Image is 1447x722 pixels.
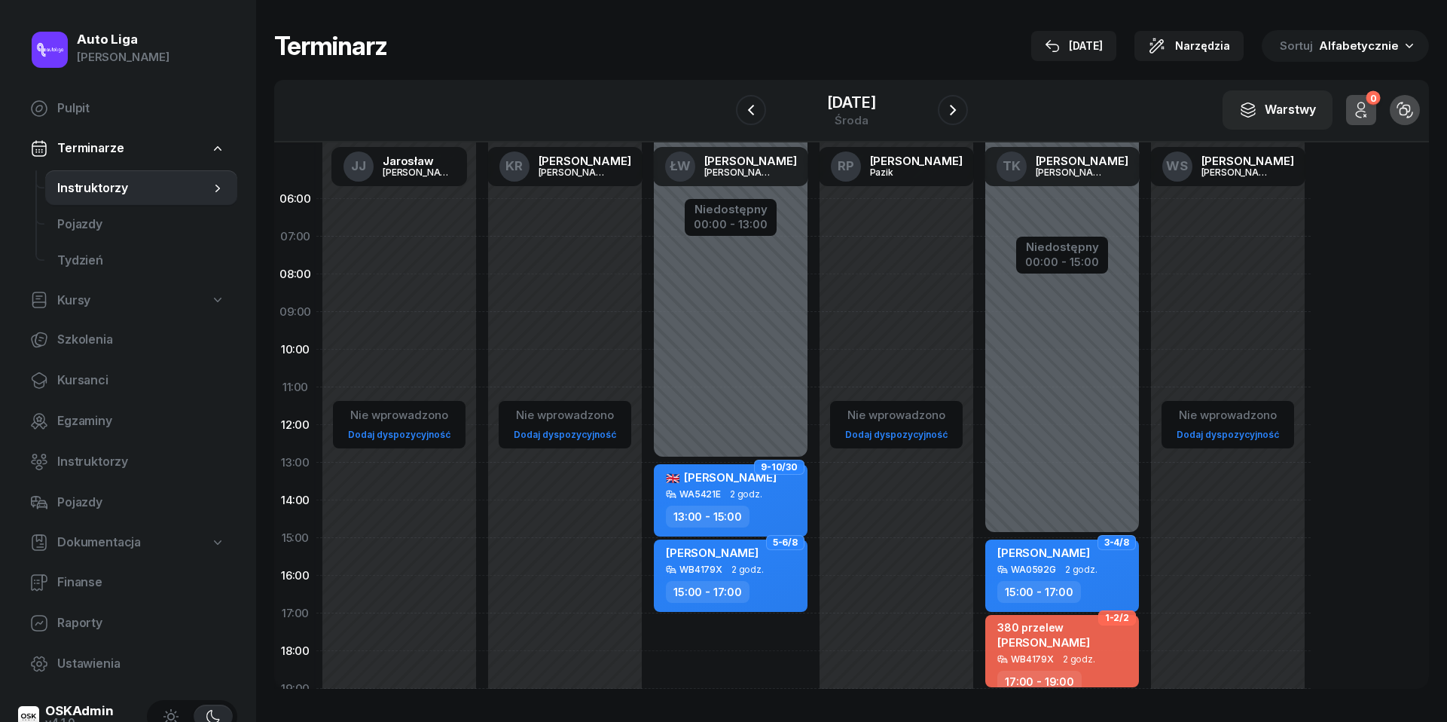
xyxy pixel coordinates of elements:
[997,635,1090,650] span: [PERSON_NAME]
[1065,564,1097,575] span: 2 godz.
[827,115,875,126] div: środa
[1104,541,1129,544] span: 3-4/8
[18,363,237,399] a: Kursanci
[761,466,798,469] span: 9-10/30
[57,291,90,311] span: Kursy
[1025,252,1099,268] div: 00:00 - 15:00
[342,402,456,447] button: Nie wprowadzonoDodaj dyspozycyjność
[1036,167,1108,177] div: [PERSON_NAME]
[1223,90,1333,130] button: Warstwy
[704,167,777,177] div: [PERSON_NAME]
[274,444,316,482] div: 13:00
[704,155,797,167] div: [PERSON_NAME]
[487,147,643,186] a: KR[PERSON_NAME][PERSON_NAME]
[18,90,237,127] a: Pulpit
[274,331,316,369] div: 10:00
[342,426,456,443] a: Dodaj dyspozycyjność
[274,595,316,632] div: 17:00
[1319,38,1399,53] span: Alfabetycznie
[383,167,455,177] div: [PERSON_NAME]
[1025,238,1099,271] button: Niedostępny00:00 - 15:00
[679,489,721,499] div: WA5421E
[274,632,316,670] div: 18:00
[1166,160,1188,173] span: WS
[1262,30,1429,62] button: Sortuj Alfabetycznie
[57,251,225,271] span: Tydzień
[57,411,225,431] span: Egzaminy
[1346,95,1376,125] button: 0
[57,573,225,592] span: Finanse
[1134,31,1244,61] button: Narzędzia
[694,200,768,234] button: Niedostępny00:00 - 13:00
[331,147,467,186] a: JJJarosław[PERSON_NAME]
[77,47,169,67] div: [PERSON_NAME]
[274,670,316,708] div: 19:00
[1105,616,1129,620] span: 1-2/2
[274,519,316,557] div: 15:00
[274,482,316,519] div: 14:00
[827,95,875,110] div: [DATE]
[57,139,124,158] span: Terminarze
[1171,402,1285,447] button: Nie wprowadzonoDodaj dyspozycyjność
[18,564,237,601] a: Finanse
[57,493,225,512] span: Pojazdy
[508,405,622,425] div: Nie wprowadzono
[1201,167,1274,177] div: [PERSON_NAME]
[57,179,210,198] span: Instruktorzy
[18,444,237,480] a: Instruktorzy
[274,369,316,406] div: 11:00
[773,541,798,544] span: 5-6/8
[1063,654,1095,665] span: 2 godz.
[694,203,768,215] div: Niedostępny
[679,564,722,574] div: WB4179X
[77,33,169,46] div: Auto Liga
[653,147,809,186] a: ŁW[PERSON_NAME][PERSON_NAME]
[57,371,225,390] span: Kursanci
[1025,241,1099,252] div: Niedostępny
[666,581,749,603] div: 15:00 - 17:00
[1171,405,1285,425] div: Nie wprowadzono
[1011,564,1056,574] div: WA0592G
[274,406,316,444] div: 12:00
[57,613,225,633] span: Raporty
[997,581,1081,603] div: 15:00 - 17:00
[666,470,777,485] span: [PERSON_NAME]
[670,160,691,173] span: ŁW
[839,405,954,425] div: Nie wprowadzono
[666,471,680,485] span: 🇬🇧
[57,99,225,118] span: Pulpit
[57,452,225,472] span: Instruktorzy
[274,180,316,218] div: 06:00
[18,605,237,641] a: Raporty
[997,546,1090,560] span: [PERSON_NAME]
[1011,654,1054,664] div: WB4179X
[539,167,611,177] div: [PERSON_NAME]
[1201,155,1294,167] div: [PERSON_NAME]
[57,330,225,350] span: Szkolenia
[985,147,1140,186] a: TK[PERSON_NAME][PERSON_NAME]
[18,525,237,560] a: Dokumentacja
[1175,37,1230,55] span: Narzędzia
[383,155,455,167] div: Jarosław
[57,215,225,234] span: Pojazdy
[505,160,523,173] span: KR
[274,32,387,60] h1: Terminarz
[839,426,954,443] a: Dodaj dyspozycyjność
[1280,36,1316,56] span: Sortuj
[838,160,854,173] span: RP
[1036,155,1128,167] div: [PERSON_NAME]
[57,533,141,552] span: Dokumentacja
[18,646,237,682] a: Ustawienia
[666,506,749,528] div: 13:00 - 15:00
[274,293,316,331] div: 09:00
[666,546,759,560] span: [PERSON_NAME]
[839,402,954,447] button: Nie wprowadzonoDodaj dyspozycyjność
[1171,426,1285,443] a: Dodaj dyspozycyjność
[274,218,316,255] div: 07:00
[870,167,942,177] div: Pazik
[731,564,764,575] span: 2 godz.
[730,489,762,500] span: 2 godz.
[539,155,631,167] div: [PERSON_NAME]
[997,671,1082,693] div: 17:00 - 19:00
[274,557,316,595] div: 16:00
